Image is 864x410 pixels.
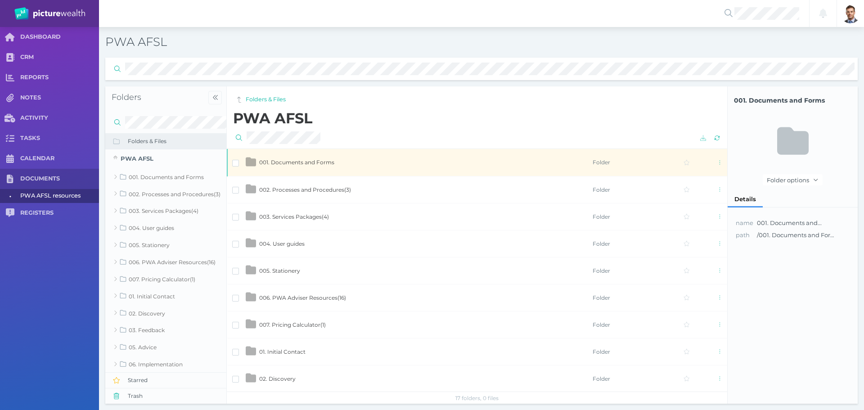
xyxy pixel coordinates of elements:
button: Download selected files [697,132,709,144]
span: Folder options [763,176,811,184]
img: Brad Bond [841,4,860,23]
td: 002. Processes and Procedures(3) [259,176,592,203]
img: PW [14,7,85,20]
div: Details [728,191,763,207]
a: 001. Documents and Forms [105,168,226,185]
td: Folder [592,257,660,284]
td: 004. User guides [259,230,592,257]
span: PWA AFSL resources [20,189,96,203]
span: 001. Documents and... [757,219,822,226]
span: REPORTS [20,74,99,81]
button: Reload the list of files from server [711,132,723,144]
span: 005. Stationery [259,267,300,274]
button: Starred [105,372,227,388]
td: Folder [592,149,660,176]
span: path [736,231,750,239]
span: CALENDAR [20,155,99,162]
button: You are in root folder and can't go up [233,94,244,105]
td: 006. PWA Adviser Resources(16) [259,284,592,311]
a: 004. User guides [105,220,226,237]
span: Starred [128,377,227,384]
span: 02. Discovery [259,375,296,382]
button: Trash [105,388,227,404]
a: 002. Processes and Procedures(3) [105,185,226,203]
span: 001. Documents and Forms [259,159,334,166]
td: 007. Pricing Calculator(1) [259,311,592,338]
button: Folder options [763,174,823,185]
span: /001. Documents and Forms [757,231,838,240]
a: 06. Implementation [105,356,226,373]
td: 01. Initial Contact [259,338,592,365]
td: 005. Stationery [259,257,592,284]
td: Folder [592,284,660,311]
span: Click to copy folder name to clipboard [734,96,851,105]
a: 005. Stationery [105,236,226,253]
a: 01. Initial Contact [105,288,226,305]
td: 02. Discovery [259,365,592,392]
td: 001. Documents and Forms [259,149,592,176]
td: Folder [592,311,660,338]
h2: PWA AFSL [233,110,724,127]
td: Folder [592,365,660,392]
td: Folder [592,338,660,365]
span: TASKS [20,135,99,142]
span: 002. Processes and Procedures ( 3 ) [259,186,351,193]
span: CRM [20,54,99,61]
span: Trash [128,392,227,400]
a: 02. Discovery [105,305,226,322]
span: 007. Pricing Calculator ( 1 ) [259,321,326,328]
a: Folders & Files [246,95,286,104]
td: Folder [592,230,660,257]
a: 003. Services Packages(4) [105,203,226,220]
a: 006. PWA Adviser Resources(16) [105,253,226,270]
span: 006. PWA Adviser Resources ( 16 ) [259,294,346,301]
h4: Folders [112,92,204,103]
span: REGISTERS [20,209,99,217]
td: Folder [592,203,660,230]
span: 001. Documents and Forms [734,96,851,105]
span: Folders & Files [128,138,227,145]
button: Folders & Files [105,133,227,149]
span: 17 folders, 0 files [455,395,499,401]
span: This is the folder name [736,219,753,226]
span: DASHBOARD [20,33,99,41]
h3: PWA AFSL [105,35,607,50]
span: 004. User guides [259,240,305,247]
a: PWA AFSL [105,149,226,168]
span: 003. Services Packages ( 4 ) [259,213,329,220]
a: 05. Advice [105,338,226,356]
a: 007. Pricing Calculator(1) [105,270,226,288]
span: 01. Initial Contact [259,348,306,355]
span: NOTES [20,94,99,102]
span: DOCUMENTS [20,175,99,183]
span: ACTIVITY [20,114,99,122]
a: 03. Feedback [105,322,226,339]
td: Folder [592,176,660,203]
td: 003. Services Packages(4) [259,203,592,230]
